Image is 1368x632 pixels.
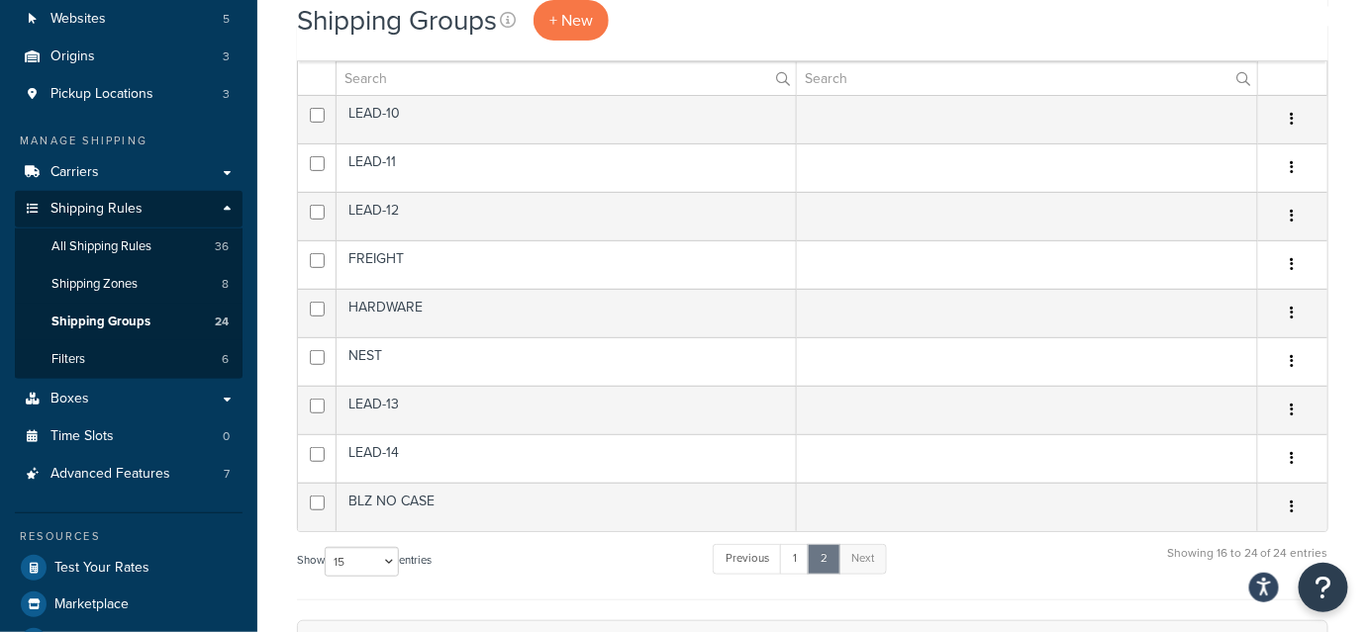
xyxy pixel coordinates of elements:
[215,238,229,255] span: 36
[713,544,782,574] a: Previous
[51,351,85,368] span: Filters
[337,386,797,434] td: LEAD-13
[15,304,243,340] li: Shipping Groups
[15,133,243,149] div: Manage Shipping
[50,201,143,218] span: Shipping Rules
[15,191,243,379] li: Shipping Rules
[51,238,151,255] span: All Shipping Rules
[15,418,243,455] a: Time Slots 0
[224,466,230,483] span: 7
[215,314,229,330] span: 24
[15,528,243,545] div: Resources
[297,547,432,577] label: Show entries
[50,164,99,181] span: Carriers
[222,276,229,293] span: 8
[15,456,243,493] a: Advanced Features 7
[780,544,810,574] a: 1
[15,550,243,586] a: Test Your Rates
[15,266,243,303] li: Shipping Zones
[337,434,797,483] td: LEAD-14
[337,289,797,337] td: HARDWARE
[15,587,243,622] a: Marketplace
[15,418,243,455] li: Time Slots
[15,76,243,113] li: Pickup Locations
[337,61,796,95] input: Search
[51,276,138,293] span: Shipping Zones
[50,48,95,65] span: Origins
[51,314,150,330] span: Shipping Groups
[15,154,243,191] a: Carriers
[50,466,170,483] span: Advanced Features
[1167,542,1328,585] div: Showing 16 to 24 of 24 entries
[15,304,243,340] a: Shipping Groups 24
[337,337,797,386] td: NEST
[337,240,797,289] td: FREIGHT
[15,1,243,38] a: Websites 5
[54,596,129,613] span: Marketplace
[50,86,153,103] span: Pickup Locations
[549,9,593,32] span: + New
[15,266,243,303] a: Shipping Zones 8
[54,560,149,577] span: Test Your Rates
[223,428,230,445] span: 0
[15,1,243,38] li: Websites
[15,341,243,378] li: Filters
[15,381,243,417] a: Boxes
[223,86,230,103] span: 3
[223,48,230,65] span: 3
[808,544,840,574] a: 2
[15,76,243,113] a: Pickup Locations 3
[15,341,243,378] a: Filters 6
[297,1,497,40] h1: Shipping Groups
[337,192,797,240] td: LEAD-12
[50,428,114,445] span: Time Slots
[15,39,243,75] li: Origins
[797,61,1257,95] input: Search
[838,544,887,574] a: Next
[337,483,797,531] td: BLZ NO CASE
[15,191,243,227] a: Shipping Rules
[50,11,106,28] span: Websites
[223,11,230,28] span: 5
[325,547,399,577] select: Showentries
[222,351,229,368] span: 6
[1299,563,1348,612] button: Open Resource Center
[15,456,243,493] li: Advanced Features
[15,39,243,75] a: Origins 3
[15,228,243,265] a: All Shipping Rules 36
[50,391,89,407] span: Boxes
[337,143,797,192] td: LEAD-11
[15,228,243,265] li: All Shipping Rules
[337,95,797,143] td: LEAD-10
